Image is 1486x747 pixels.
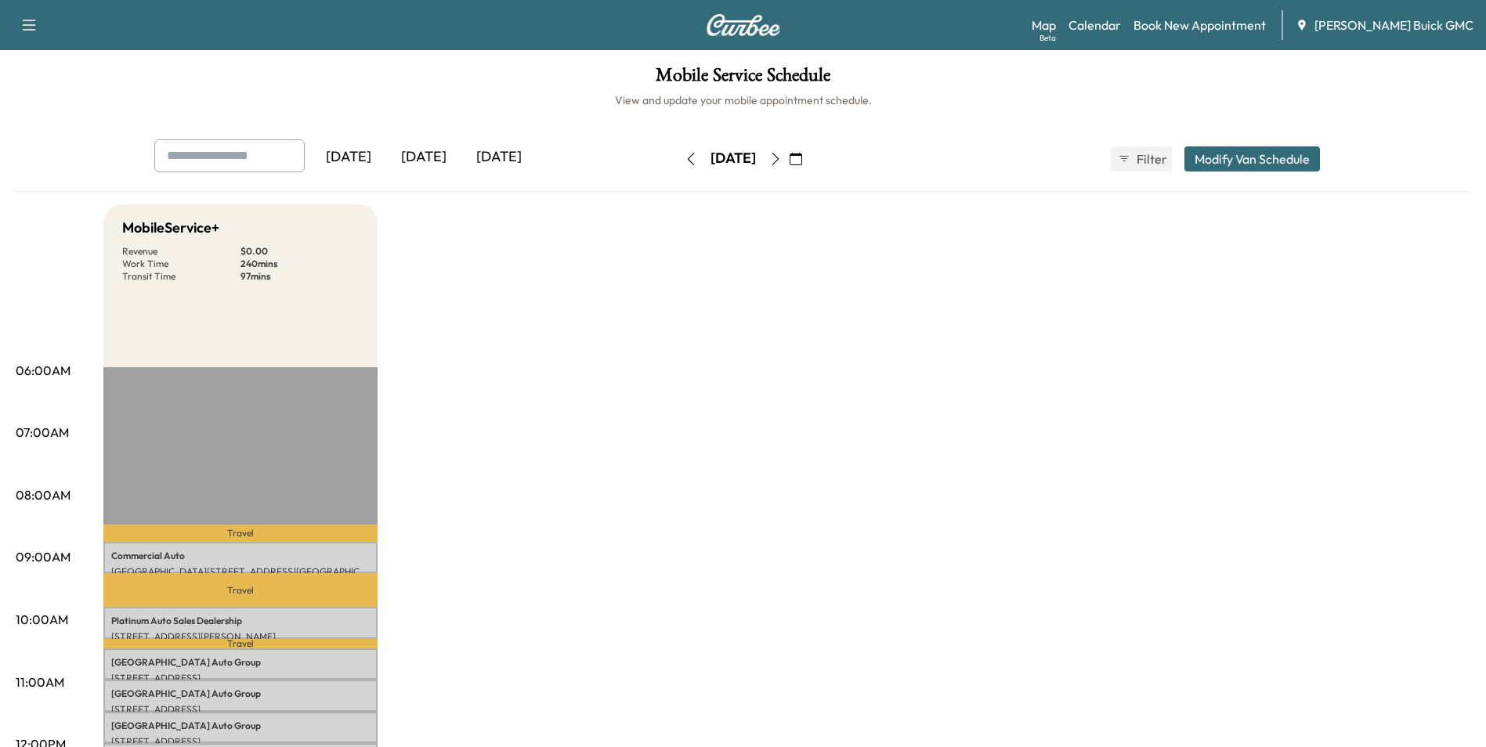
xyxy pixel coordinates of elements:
p: Transit Time [122,270,240,283]
p: 97 mins [240,270,359,283]
p: 240 mins [240,258,359,270]
p: [STREET_ADDRESS] [111,672,370,684]
a: Book New Appointment [1133,16,1266,34]
p: [GEOGRAPHIC_DATA] Auto Group [111,720,370,732]
p: [GEOGRAPHIC_DATA] Auto Group [111,687,370,700]
a: Calendar [1068,16,1121,34]
p: [STREET_ADDRESS] [111,703,370,716]
p: [STREET_ADDRESS][PERSON_NAME] [111,630,370,643]
span: [PERSON_NAME] Buick GMC [1314,16,1473,34]
p: 11:00AM [16,673,64,691]
p: Travel [103,525,378,542]
p: 06:00AM [16,361,71,380]
p: Revenue [122,245,240,258]
div: [DATE] [710,149,756,168]
button: Modify Van Schedule [1184,146,1320,171]
div: [DATE] [461,139,537,175]
h6: View and update your mobile appointment schedule. [16,92,1470,108]
a: MapBeta [1032,16,1056,34]
div: [DATE] [386,139,461,175]
p: Work Time [122,258,240,270]
p: 10:00AM [16,610,68,629]
p: 07:00AM [16,423,69,442]
p: 08:00AM [16,485,71,504]
p: Travel [103,639,378,648]
h1: Mobile Service Schedule [16,66,1470,92]
p: Commercial Auto [111,550,370,562]
p: 09:00AM [16,547,71,566]
p: Travel [103,573,378,607]
p: Platinum Auto Sales Dealership [111,615,370,627]
p: [GEOGRAPHIC_DATA][STREET_ADDRESS][GEOGRAPHIC_DATA] [111,565,370,578]
h5: MobileService+ [122,217,219,239]
span: Filter [1137,150,1165,168]
button: Filter [1111,146,1172,171]
div: Beta [1039,32,1056,44]
div: [DATE] [311,139,386,175]
img: Curbee Logo [706,14,781,36]
p: [GEOGRAPHIC_DATA] Auto Group [111,656,370,669]
p: $ 0.00 [240,245,359,258]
